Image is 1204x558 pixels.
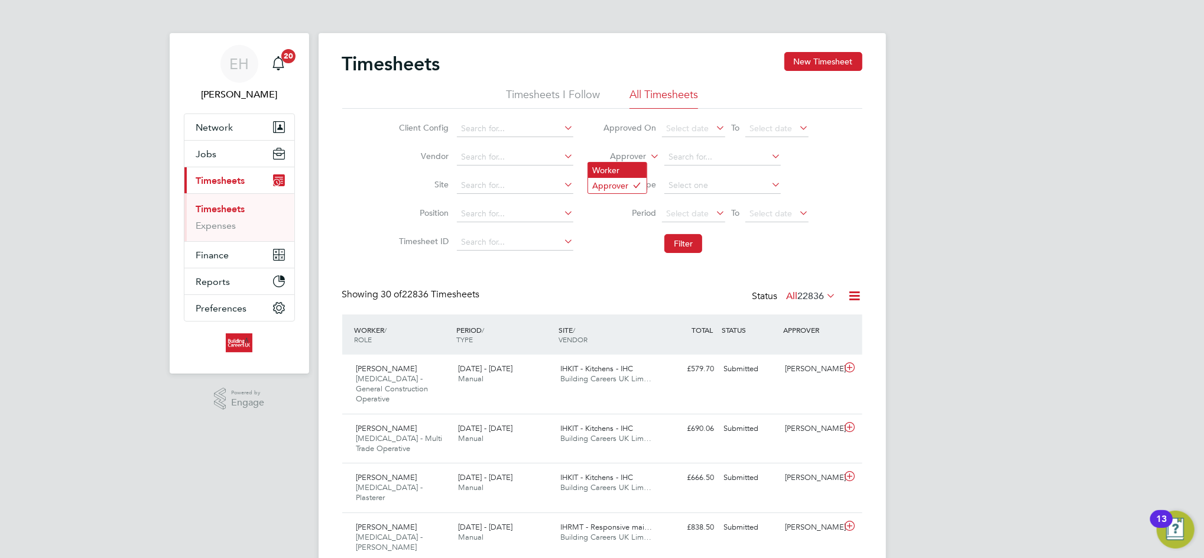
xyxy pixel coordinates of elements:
[196,276,231,287] span: Reports
[214,388,264,410] a: Powered byEngage
[749,208,792,219] span: Select date
[560,423,633,433] span: IHKIT - Kitchens - IHC
[603,122,656,133] label: Approved On
[196,148,217,160] span: Jobs
[267,45,290,83] a: 20
[170,33,309,374] nav: Main navigation
[356,374,429,404] span: [MEDICAL_DATA] - General Construction Operative
[395,207,449,218] label: Position
[355,335,372,344] span: ROLE
[780,468,842,488] div: [PERSON_NAME]
[588,163,647,178] li: Worker
[395,122,449,133] label: Client Config
[356,532,423,552] span: [MEDICAL_DATA] - [PERSON_NAME]
[556,319,658,350] div: SITE
[231,388,264,398] span: Powered by
[184,45,295,102] a: EH[PERSON_NAME]
[184,268,294,294] button: Reports
[458,522,512,532] span: [DATE] - [DATE]
[184,87,295,102] span: Emma Hughes
[603,207,656,218] label: Period
[395,151,449,161] label: Vendor
[482,325,484,335] span: /
[456,335,473,344] span: TYPE
[342,288,482,301] div: Showing
[719,319,781,340] div: STATUS
[381,288,403,300] span: 30 of
[458,423,512,433] span: [DATE] - [DATE]
[664,177,781,194] input: Select one
[352,319,454,350] div: WORKER
[231,398,264,408] span: Engage
[356,482,423,502] span: [MEDICAL_DATA] - Plasterer
[692,325,713,335] span: TOTAL
[560,364,633,374] span: IHKIT - Kitchens - IHC
[719,359,781,379] div: Submitted
[588,178,647,193] li: Approver
[385,325,387,335] span: /
[728,120,743,135] span: To
[184,333,295,352] a: Go to home page
[780,319,842,340] div: APPROVER
[184,242,294,268] button: Finance
[395,236,449,246] label: Timesheet ID
[184,141,294,167] button: Jobs
[719,518,781,537] div: Submitted
[457,234,573,251] input: Search for...
[196,249,229,261] span: Finance
[457,121,573,137] input: Search for...
[458,374,483,384] span: Manual
[593,151,646,163] label: Approver
[356,472,417,482] span: [PERSON_NAME]
[560,472,633,482] span: IHKIT - Kitchens - IHC
[342,52,440,76] h2: Timesheets
[184,193,294,241] div: Timesheets
[453,319,556,350] div: PERIOD
[457,177,573,194] input: Search for...
[457,149,573,166] input: Search for...
[281,49,296,63] span: 20
[658,518,719,537] div: £838.50
[229,56,249,72] span: EH
[458,364,512,374] span: [DATE] - [DATE]
[184,167,294,193] button: Timesheets
[1157,511,1195,549] button: Open Resource Center, 13 new notifications
[356,364,417,374] span: [PERSON_NAME]
[458,433,483,443] span: Manual
[196,220,236,231] a: Expenses
[395,179,449,190] label: Site
[664,149,781,166] input: Search for...
[780,419,842,439] div: [PERSON_NAME]
[666,208,709,219] span: Select date
[559,335,588,344] span: VENDOR
[780,518,842,537] div: [PERSON_NAME]
[784,52,862,71] button: New Timesheet
[457,206,573,222] input: Search for...
[573,325,575,335] span: /
[560,433,651,443] span: Building Careers UK Lim…
[658,359,719,379] div: £579.70
[658,419,719,439] div: £690.06
[1156,519,1167,534] div: 13
[787,290,836,302] label: All
[184,114,294,140] button: Network
[666,123,709,134] span: Select date
[458,482,483,492] span: Manual
[506,87,600,109] li: Timesheets I Follow
[560,482,651,492] span: Building Careers UK Lim…
[780,359,842,379] div: [PERSON_NAME]
[719,468,781,488] div: Submitted
[658,468,719,488] div: £666.50
[356,423,417,433] span: [PERSON_NAME]
[719,419,781,439] div: Submitted
[728,205,743,220] span: To
[356,522,417,532] span: [PERSON_NAME]
[458,532,483,542] span: Manual
[184,295,294,321] button: Preferences
[629,87,698,109] li: All Timesheets
[356,433,443,453] span: [MEDICAL_DATA] - Multi Trade Operative
[749,123,792,134] span: Select date
[560,374,651,384] span: Building Careers UK Lim…
[196,303,247,314] span: Preferences
[196,203,245,215] a: Timesheets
